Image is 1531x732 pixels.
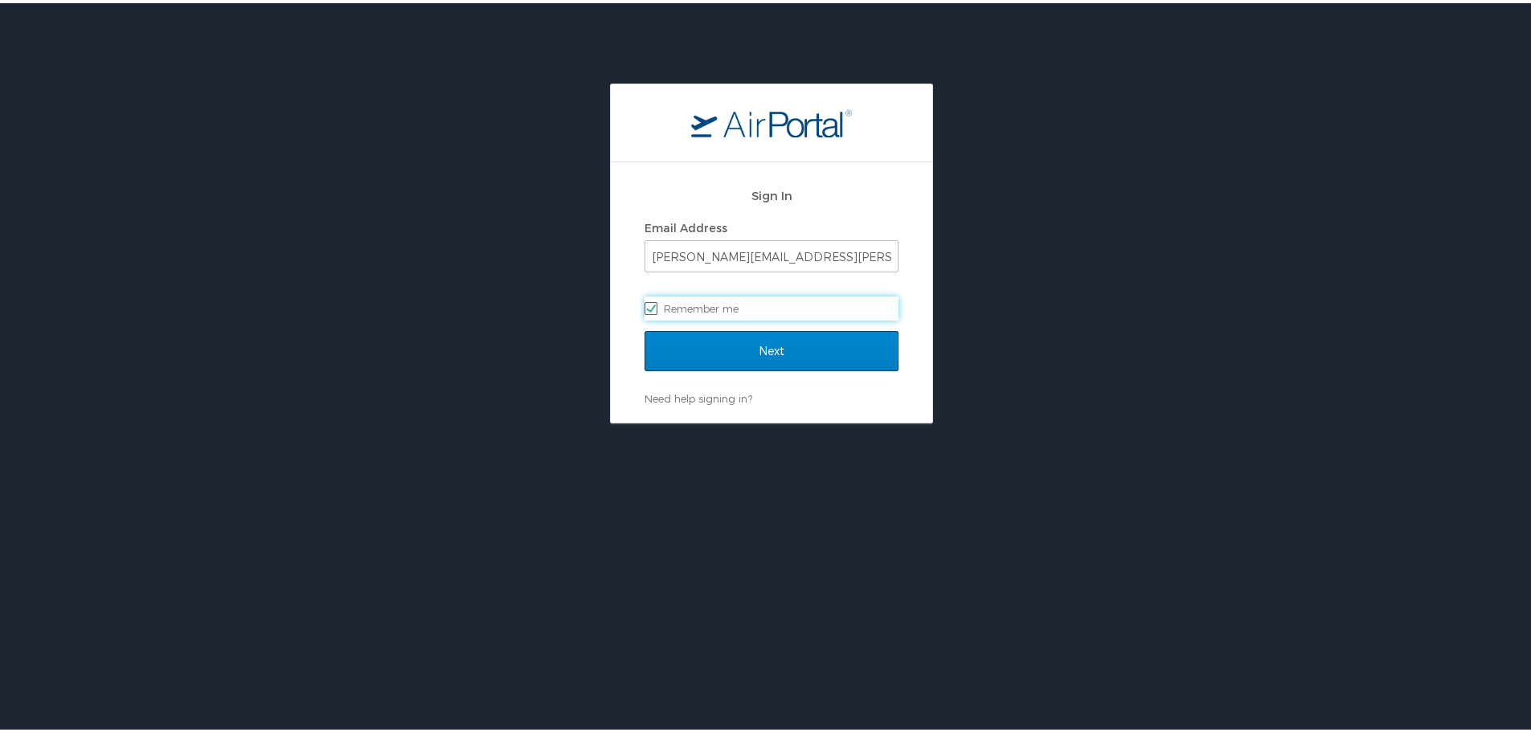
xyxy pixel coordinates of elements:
input: Next [645,328,899,368]
label: Email Address [645,218,727,231]
a: Need help signing in? [645,389,752,402]
label: Remember me [645,293,899,317]
h2: Sign In [645,183,899,202]
img: logo [691,105,852,134]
